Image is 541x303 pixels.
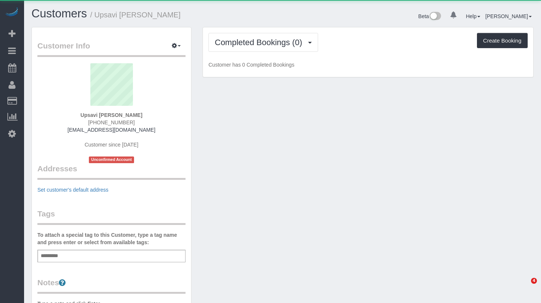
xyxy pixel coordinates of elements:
legend: Tags [37,208,186,225]
legend: Notes [37,277,186,294]
a: Beta [418,13,441,19]
button: Completed Bookings (0) [208,33,318,52]
span: Completed Bookings (0) [215,38,306,47]
small: / Upsavi [PERSON_NAME] [90,11,181,19]
legend: Customer Info [37,40,186,57]
img: New interface [429,12,441,21]
a: [EMAIL_ADDRESS][DOMAIN_NAME] [67,127,155,133]
span: Unconfirmed Account [89,156,134,163]
span: [PHONE_NUMBER] [88,119,135,125]
span: Customer since [DATE] [84,142,138,148]
a: Set customer's default address [37,187,108,193]
label: To attach a special tag to this Customer, type a tag name and press enter or select from availabl... [37,231,186,246]
img: Automaid Logo [4,7,19,18]
a: Customers [31,7,87,20]
p: Customer has 0 Completed Bookings [208,61,528,68]
strong: Upsavi [PERSON_NAME] [80,112,142,118]
button: Create Booking [477,33,528,48]
a: [PERSON_NAME] [485,13,532,19]
a: Help [466,13,480,19]
iframe: Intercom live chat [516,278,534,296]
span: 4 [531,278,537,284]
